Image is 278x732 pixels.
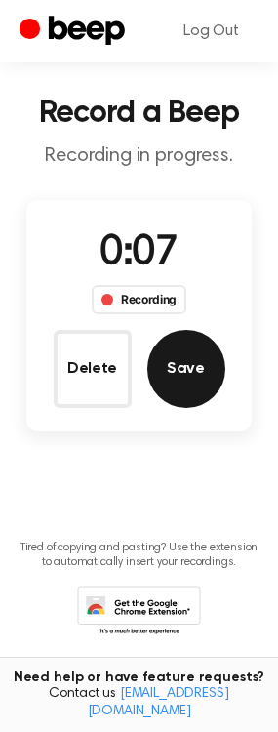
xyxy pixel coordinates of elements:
a: Log Out [164,8,258,55]
button: Delete Audio Record [54,330,132,408]
button: Save Audio Record [147,330,225,408]
a: Beep [20,13,130,51]
h1: Record a Beep [16,98,262,129]
p: Recording in progress. [16,144,262,169]
span: Contact us [12,686,266,720]
p: Tired of copying and pasting? Use the extension to automatically insert your recordings. [16,541,262,570]
div: Recording [92,285,186,314]
span: 0:07 [99,233,178,274]
a: [EMAIL_ADDRESS][DOMAIN_NAME] [88,687,229,718]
